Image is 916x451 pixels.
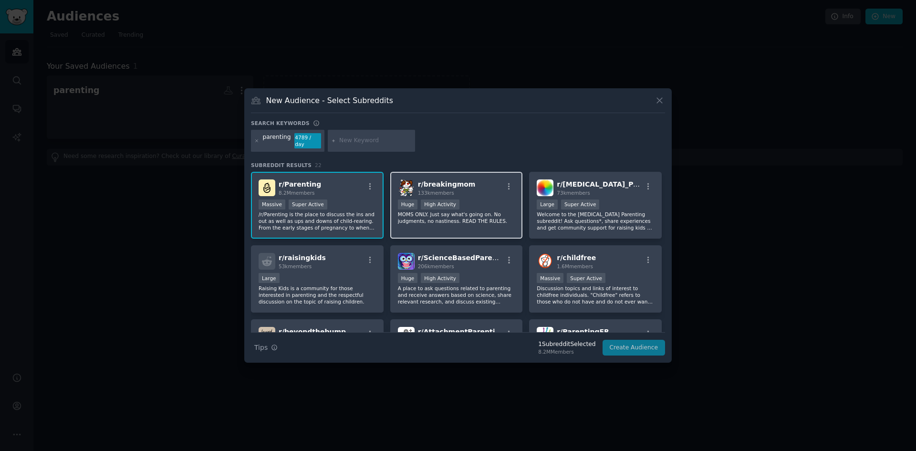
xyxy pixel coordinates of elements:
[557,328,609,336] span: r/ ParentingFR
[279,180,321,188] span: r/ Parenting
[266,95,393,105] h3: New Audience - Select Subreddits
[538,340,595,349] div: 1 Subreddit Selected
[537,179,553,196] img: Autism_Parenting
[537,285,654,305] p: Discussion topics and links of interest to childfree individuals. "Childfree" refers to those who...
[418,263,454,269] span: 206k members
[418,180,476,188] span: r/ breakingmom
[398,327,415,344] img: AttachmentParenting
[279,263,312,269] span: 53k members
[398,273,418,283] div: Huge
[537,273,563,283] div: Massive
[538,348,595,355] div: 8.2M Members
[557,263,593,269] span: 1.6M members
[398,199,418,210] div: Huge
[418,254,512,262] span: r/ ScienceBasedParenting
[251,339,281,356] button: Tips
[279,190,315,196] span: 8.2M members
[259,211,376,231] p: /r/Parenting is the place to discuss the ins and out as well as ups and downs of child-rearing. F...
[294,133,321,148] div: 4789 / day
[279,254,326,262] span: r/ raisingkids
[557,180,665,188] span: r/ [MEDICAL_DATA]_Parenting
[398,179,415,196] img: breakingmom
[339,136,412,145] input: New Keyword
[279,328,346,336] span: r/ beyondthebump
[259,273,280,283] div: Large
[398,211,515,224] p: MOMS ONLY. Just say what's going on. No judgments, no nastiness. READ THE RULES.
[537,199,558,210] div: Large
[251,162,312,168] span: Subreddit Results
[259,285,376,305] p: Raising Kids is a community for those interested in parenting and the respectful discussion on th...
[289,199,327,210] div: Super Active
[259,327,275,344] img: beyondthebump
[557,190,590,196] span: 73k members
[537,211,654,231] p: Welcome to the [MEDICAL_DATA] Parenting subreddit! Ask questions*, share experiences and get comm...
[398,253,415,270] img: ScienceBasedParenting
[561,199,600,210] div: Super Active
[557,254,596,262] span: r/ childfree
[418,190,454,196] span: 133k members
[537,253,553,270] img: childfree
[259,179,275,196] img: Parenting
[418,328,505,336] span: r/ AttachmentParenting
[259,199,285,210] div: Massive
[567,273,605,283] div: Super Active
[315,162,322,168] span: 22
[251,120,310,126] h3: Search keywords
[421,273,459,283] div: High Activity
[537,327,553,344] img: ParentingFR
[254,343,268,353] span: Tips
[398,285,515,305] p: A place to ask questions related to parenting and receive answers based on science, share relevan...
[263,133,291,148] div: parenting
[421,199,459,210] div: High Activity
